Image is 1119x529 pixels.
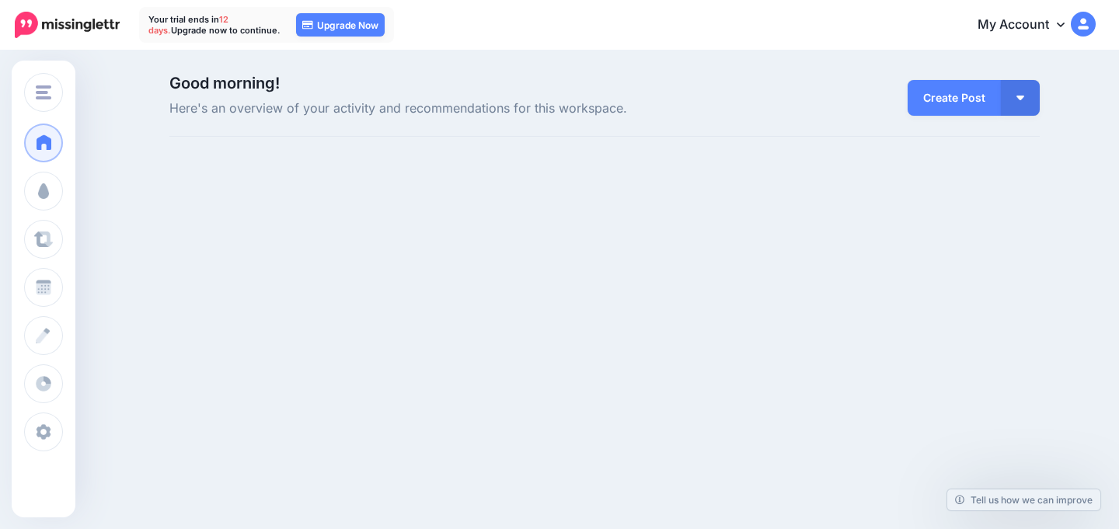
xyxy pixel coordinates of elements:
[947,489,1100,510] a: Tell us how we can improve
[148,14,228,36] span: 12 days.
[169,74,280,92] span: Good morning!
[148,14,281,36] p: Your trial ends in Upgrade now to continue.
[908,80,1001,116] a: Create Post
[169,99,742,119] span: Here's an overview of your activity and recommendations for this workspace.
[15,12,120,38] img: Missinglettr
[36,85,51,99] img: menu.png
[1016,96,1024,100] img: arrow-down-white.png
[962,6,1096,44] a: My Account
[296,13,385,37] a: Upgrade Now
